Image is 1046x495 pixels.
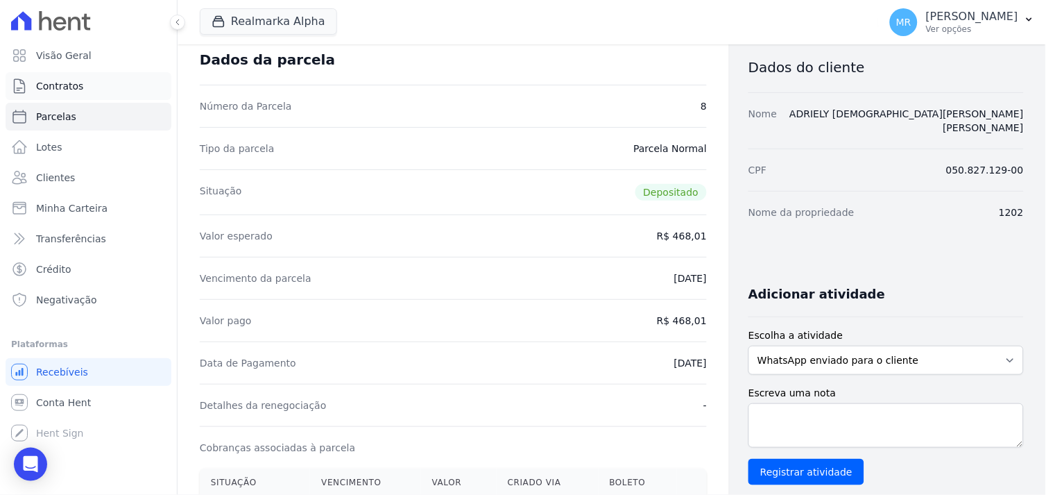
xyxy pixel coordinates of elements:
span: Minha Carteira [36,201,108,215]
dt: Nome [748,107,777,135]
dd: 8 [701,99,707,113]
a: Transferências [6,225,171,253]
dt: Valor esperado [200,229,273,243]
div: Open Intercom Messenger [14,448,47,481]
dd: 050.827.129-00 [946,163,1024,177]
dt: Cobranças associadas à parcela [200,441,355,455]
input: Registrar atividade [748,459,864,485]
div: Plataformas [11,336,166,353]
p: [PERSON_NAME] [926,10,1018,24]
span: Transferências [36,232,106,246]
h3: Adicionar atividade [748,286,885,303]
dt: Situação [200,184,242,201]
a: Conta Hent [6,389,171,417]
span: Contratos [36,79,83,93]
span: Depositado [635,184,708,201]
a: Visão Geral [6,42,171,69]
button: Realmarka Alpha [200,8,337,35]
dd: R$ 468,01 [657,314,707,328]
dd: [DATE] [674,271,707,285]
a: Negativação [6,286,171,314]
dt: CPF [748,163,766,177]
p: Ver opções [926,24,1018,35]
dt: Nome da propriedade [748,205,855,219]
a: ADRIELY [DEMOGRAPHIC_DATA][PERSON_NAME] [PERSON_NAME] [790,108,1024,133]
span: Negativação [36,293,97,307]
dd: Parcela Normal [633,142,707,156]
dt: Tipo da parcela [200,142,275,156]
div: Dados da parcela [200,51,335,68]
dt: Data de Pagamento [200,356,296,370]
dd: [DATE] [674,356,707,370]
span: Visão Geral [36,49,92,62]
h3: Dados do cliente [748,59,1024,76]
span: Clientes [36,171,75,185]
dt: Detalhes da renegociação [200,398,327,412]
a: Lotes [6,133,171,161]
span: Recebíveis [36,365,88,379]
span: Conta Hent [36,396,91,410]
span: MR [896,17,911,27]
dd: 1202 [999,205,1024,219]
button: MR [PERSON_NAME] Ver opções [879,3,1046,42]
a: Clientes [6,164,171,192]
span: Crédito [36,262,71,276]
dt: Vencimento da parcela [200,271,311,285]
dd: - [703,398,707,412]
span: Parcelas [36,110,76,124]
a: Crédito [6,255,171,283]
a: Contratos [6,72,171,100]
a: Recebíveis [6,358,171,386]
span: Lotes [36,140,62,154]
dt: Valor pago [200,314,252,328]
dt: Número da Parcela [200,99,292,113]
label: Escolha a atividade [748,328,1024,343]
a: Parcelas [6,103,171,131]
a: Minha Carteira [6,194,171,222]
label: Escreva uma nota [748,386,1024,401]
dd: R$ 468,01 [657,229,707,243]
